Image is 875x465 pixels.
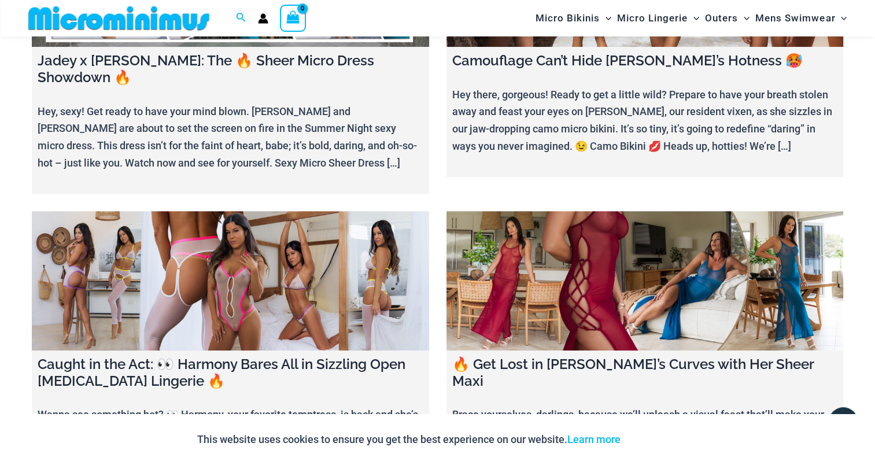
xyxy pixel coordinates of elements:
[280,5,307,31] a: View Shopping Cart, empty
[452,53,838,69] h4: Camouflage Can’t Hide [PERSON_NAME]’s Hotness 🥵
[536,3,600,33] span: Micro Bikinis
[688,3,699,33] span: Menu Toggle
[567,433,621,445] a: Learn more
[835,3,847,33] span: Menu Toggle
[629,426,678,453] button: Accept
[738,3,750,33] span: Menu Toggle
[533,3,614,33] a: Micro BikinisMenu ToggleMenu Toggle
[236,11,246,25] a: Search icon link
[752,3,850,33] a: Mens SwimwearMenu ToggleMenu Toggle
[452,86,838,155] p: Hey there, gorgeous! Ready to get a little wild? Prepare to have your breath stolen away and feas...
[702,3,752,33] a: OutersMenu ToggleMenu Toggle
[38,356,423,390] h4: Caught in the Act: 👀 Harmony Bares All in Sizzling Open [MEDICAL_DATA] Lingerie 🔥
[452,356,838,390] h4: 🔥 Get Lost in [PERSON_NAME]’s Curves with Her Sheer Maxi
[614,3,702,33] a: Micro LingerieMenu ToggleMenu Toggle
[446,211,844,350] a: 🔥 Get Lost in Heather’s Curves with Her Sheer Maxi
[32,211,429,350] a: Caught in the Act: 👀 Harmony Bares All in Sizzling Open Crotch Lingerie 🔥
[617,3,688,33] span: Micro Lingerie
[258,13,268,24] a: Account icon link
[531,2,852,35] nav: Site Navigation
[755,3,835,33] span: Mens Swimwear
[38,53,423,86] h4: Jadey x [PERSON_NAME]: The 🔥 Sheer Micro Dress Showdown 🔥
[197,431,621,448] p: This website uses cookies to ensure you get the best experience on our website.
[38,103,423,172] p: Hey, sexy! Get ready to have your mind blown. [PERSON_NAME] and [PERSON_NAME] are about to set th...
[24,5,214,31] img: MM SHOP LOGO FLAT
[705,3,738,33] span: Outers
[600,3,611,33] span: Menu Toggle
